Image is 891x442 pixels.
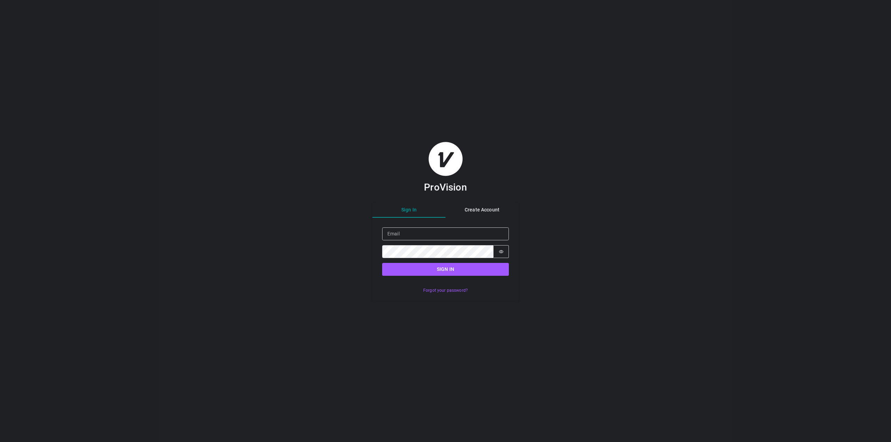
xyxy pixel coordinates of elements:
[372,202,445,218] button: Sign In
[419,286,471,296] button: Forgot your password?
[494,245,509,258] button: Show password
[382,227,509,240] input: Email
[445,202,519,218] button: Create Account
[424,181,467,193] h3: ProVision
[382,263,509,276] button: Sign in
